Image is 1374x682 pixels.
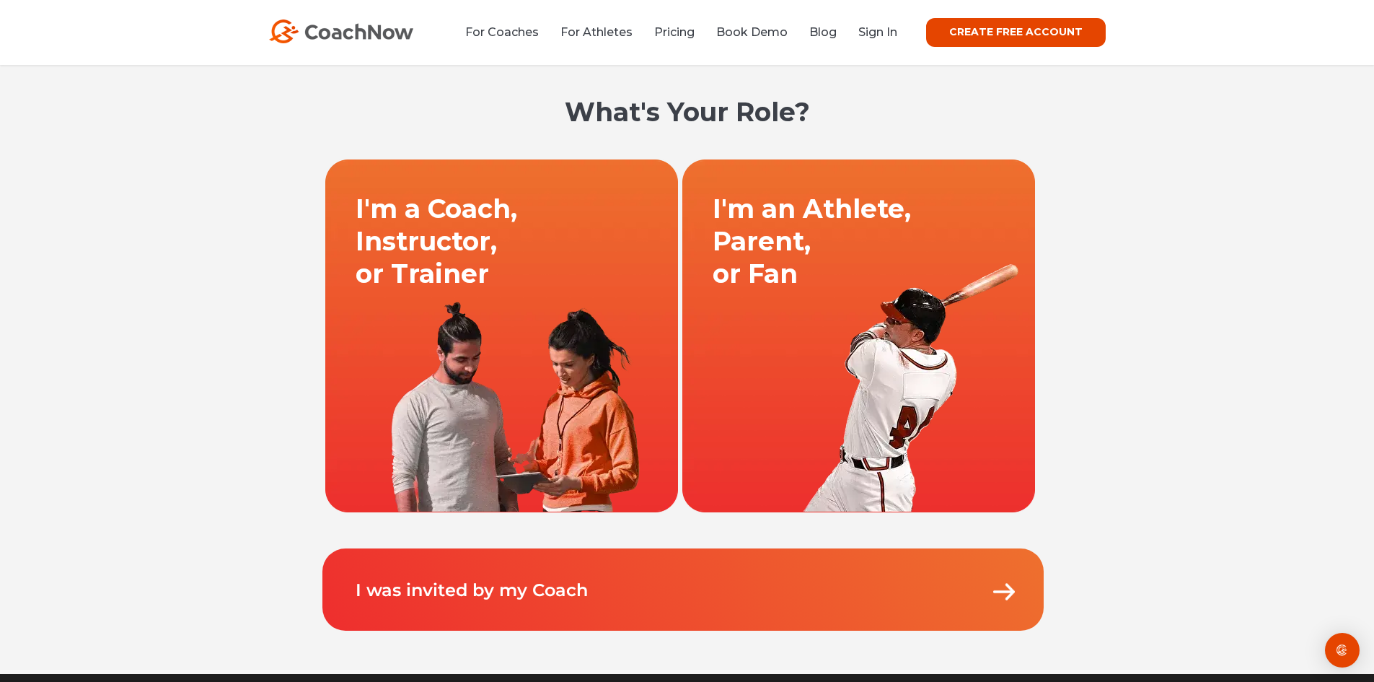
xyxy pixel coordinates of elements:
[560,25,633,39] a: For Athletes
[654,25,695,39] a: Pricing
[858,25,897,39] a: Sign In
[269,19,413,43] img: CoachNow Logo
[926,18,1106,47] a: CREATE FREE ACCOUNT
[990,577,1018,606] img: Arrow.png
[1325,633,1360,668] div: Open Intercom Messenger
[809,25,837,39] a: Blog
[716,25,788,39] a: Book Demo
[356,580,588,600] a: I was invited by my Coach
[465,25,539,39] a: For Coaches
